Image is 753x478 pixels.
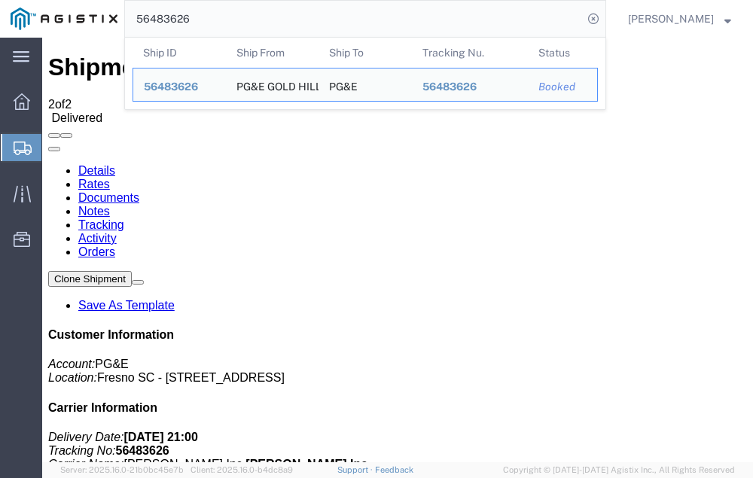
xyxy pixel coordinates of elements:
span: 56483626 [422,81,477,93]
b: 56483626 [74,406,127,419]
div: 56483626 [144,79,215,95]
i: Delivery Date: [6,393,81,406]
span: Copyright © [DATE]-[DATE] Agistix Inc., All Rights Reserved [503,464,735,476]
div: PG&E [329,69,358,101]
button: [PERSON_NAME] [627,10,732,28]
div: Booked [538,79,587,95]
iframe: FS Legacy Container [42,38,753,462]
i: Location: [6,333,55,346]
span: Client: 2025.16.0-b4dc8a9 [191,465,293,474]
a: Support [337,465,375,474]
b: [DATE] 21:00 [81,393,155,406]
span: 56483626 [144,81,198,93]
span: PG&E [53,320,86,333]
i: Tracking No: [6,406,74,419]
div: 56483626 [422,79,518,95]
table: Search Results [133,38,605,109]
th: Status [528,38,598,68]
img: logo [11,8,117,30]
span: Neil Coehlo [628,11,714,27]
a: Feedback [375,465,413,474]
h4: Carrier Information [6,364,705,377]
th: Ship To [319,38,412,68]
input: Search for shipment number, reference number [125,1,583,37]
div: PG&E GOLD HILL SUB [236,69,309,101]
span: Server: 2025.16.0-21b0bc45e7b [60,465,184,474]
b: [PERSON_NAME] Inc. [203,420,328,433]
th: Tracking Nu. [412,38,529,68]
i: Carrier Name: [6,420,81,433]
th: Ship From [226,38,319,68]
th: Ship ID [133,38,226,68]
span: [PERSON_NAME] Inc. [81,420,203,433]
